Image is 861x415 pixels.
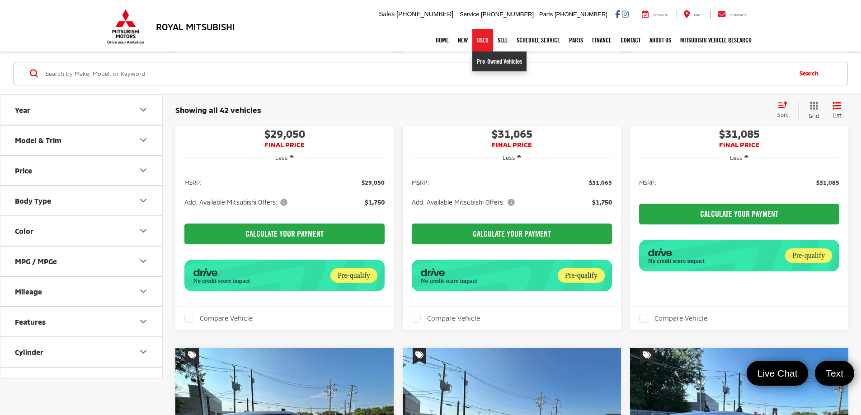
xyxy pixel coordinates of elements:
[498,149,526,166] button: Less
[15,196,51,205] div: Body Type
[412,224,612,244] : CALCULATE YOUR PAYMENT
[413,348,426,365] span: Special
[412,178,429,187] span: MSRP:
[45,62,790,84] input: Search by Make, Model, or Keyword
[138,195,149,206] div: Body Type
[816,178,839,187] span: $31,085
[184,198,289,207] span: Add. Available Mitsubishi Offers:
[639,204,839,224] : CALCULATE YOUR PAYMENT
[677,10,708,19] a: Map
[588,29,616,51] a: Finance
[15,226,33,235] div: Color
[138,256,149,266] div: MPG / MPGe
[412,198,517,207] span: Add. Available Mitsubishi Offers:
[138,225,149,236] div: Color
[362,178,385,187] span: $29,050
[15,378,54,386] div: Engine Size
[453,29,472,51] a: New
[729,13,747,17] span: Contact
[0,186,163,215] button: Body TypeBody Type
[653,13,668,17] span: Service
[640,348,654,365] span: Special
[138,316,149,327] div: Features
[639,178,656,187] span: MSRP:
[412,198,518,207] button: Add. Available Mitsubishi Offers:
[431,29,453,51] a: Home
[412,140,612,149] span: FINAL PRICE
[396,10,453,18] span: [PHONE_NUMBER]
[639,314,707,323] label: Compare Vehicle
[833,111,842,119] span: List
[184,127,385,140] span: $29,050
[184,140,385,149] span: FINAL PRICE
[15,287,42,295] div: Mileage
[589,178,612,187] span: $31,065
[15,256,57,265] div: MPG / MPGe
[184,224,385,244] : CALCULATE YOUR PAYMENT
[138,286,149,297] div: Mileage
[512,29,565,51] a: Schedule Service: Opens in a new tab
[826,101,848,119] button: List View
[0,307,163,336] button: FeaturesFeatures
[412,127,612,140] span: $31,065
[379,10,395,18] span: Sales
[639,127,839,140] span: $31,085
[622,10,629,18] a: Instagram: Click to visit our Instagram page
[175,105,261,114] span: Showing all 42 vehicles
[138,377,149,387] div: Engine Size
[616,29,645,51] a: Contact
[460,11,479,18] span: Service
[790,62,832,84] button: Search
[592,198,612,207] span: $1,750
[710,10,754,19] a: Contact
[565,29,588,51] a: Parts: Opens in a new tab
[472,51,527,71] a: Pre-Owned Vehicles
[635,10,675,19] a: Service
[15,347,43,356] div: Cylinder
[15,135,61,144] div: Model & Trim
[0,337,163,366] button: CylinderCylinder
[645,29,676,51] a: About Us
[138,346,149,357] div: Cylinder
[105,9,146,44] img: Mitsubishi
[493,29,512,51] a: Sell
[15,166,32,174] div: Price
[730,154,743,161] span: Less
[747,361,809,386] a: Live Chat
[539,11,553,18] span: Parts
[138,135,149,145] div: Model & Trim
[472,29,493,51] a: Used
[694,13,701,17] span: Map
[0,246,163,275] button: MPG / MPGeMPG / MPGe
[798,101,826,119] button: Grid View
[0,155,163,185] button: PricePrice
[15,317,46,326] div: Features
[184,178,202,187] span: MSRP:
[412,314,480,323] label: Compare Vehicle
[676,29,756,51] a: Mitsubishi Vehicle Research
[156,22,235,32] h3: Royal Mitsubishi
[615,10,620,18] a: Facebook: Click to visit our Facebook page
[753,367,802,379] span: Live Chat
[0,125,163,154] button: Model & TrimModel & Trim
[138,165,149,176] div: Price
[503,154,515,161] span: Less
[0,95,163,124] button: YearYear
[0,276,163,306] button: MileageMileage
[365,198,385,207] span: $1,750
[815,361,854,386] a: Text
[15,105,30,114] div: Year
[271,149,298,166] button: Less
[0,216,163,245] button: ColorColor
[275,154,288,161] span: Less
[185,348,199,365] span: Special
[184,314,253,323] label: Compare Vehicle
[777,111,788,117] span: Sort
[481,11,534,18] span: [PHONE_NUMBER]
[184,198,291,207] button: Add. Available Mitsubishi Offers:
[773,101,798,119] button: Select sort value
[821,367,848,379] span: Text
[0,367,163,396] button: Engine SizeEngine Size
[639,140,839,149] span: FINAL PRICE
